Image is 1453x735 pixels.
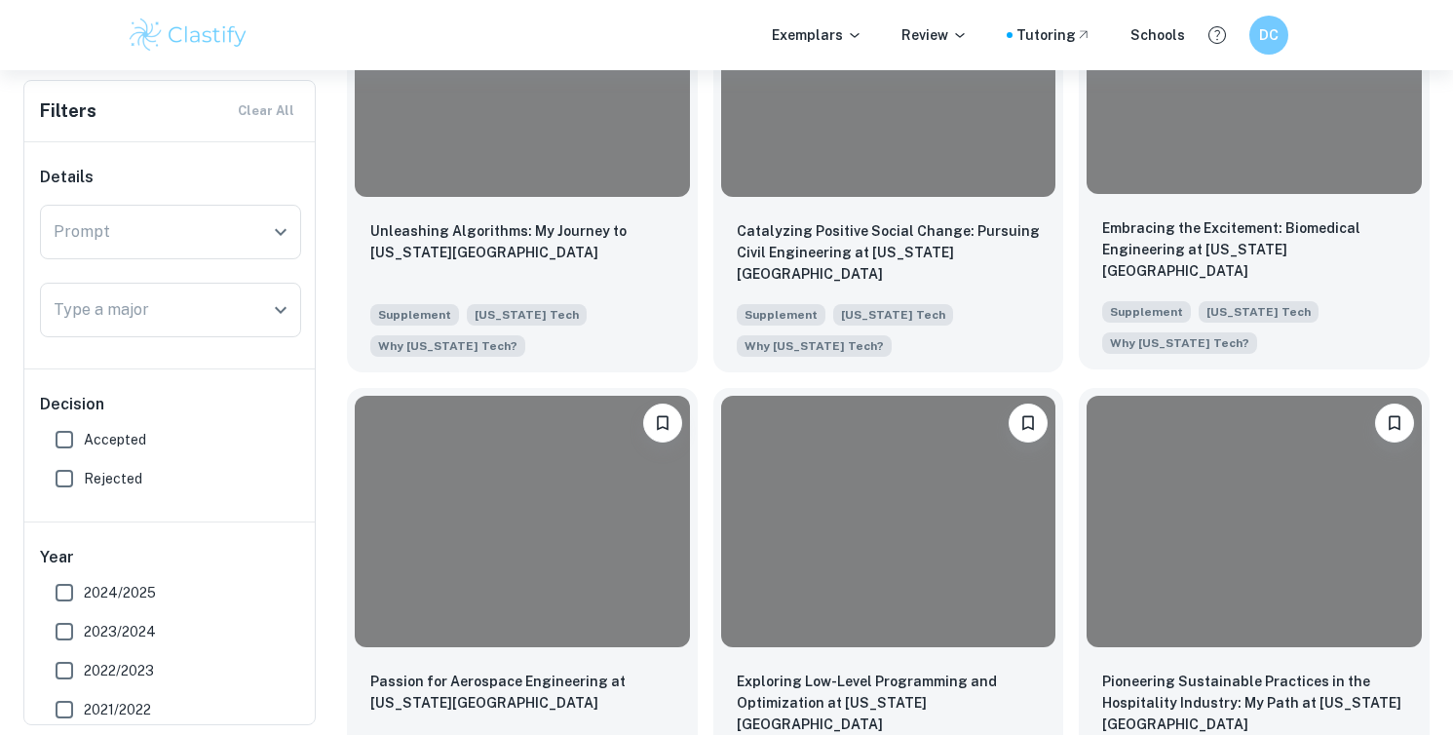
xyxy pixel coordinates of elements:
[378,337,517,355] span: Why [US_STATE] Tech?
[40,546,301,569] h6: Year
[833,304,953,326] span: [US_STATE] Tech
[40,97,96,125] h6: Filters
[745,337,884,355] span: Why [US_STATE] Tech?
[737,220,1041,285] p: Catalyzing Positive Social Change: Pursuing Civil Engineering at Georgia Tech
[1102,217,1406,282] p: Embracing the Excitement: Biomedical Engineering at Georgia Tech
[40,393,301,416] h6: Decision
[370,671,674,714] p: Passion for Aerospace Engineering at Georgia Tech
[370,304,459,326] span: Supplement
[737,333,892,357] span: Why do you want to study your chosen major specifically at Georgia Tech?
[1130,24,1185,46] a: Schools
[40,166,301,189] h6: Details
[772,24,862,46] p: Exemplars
[467,304,587,326] span: [US_STATE] Tech
[370,220,674,263] p: Unleashing Algorithms: My Journey to Georgia Tech
[84,429,146,450] span: Accepted
[84,582,156,603] span: 2024/2025
[267,296,294,324] button: Open
[370,333,525,357] span: Why do you want to study your chosen major specifically at Georgia Tech?
[643,404,682,443] button: Bookmark
[84,660,154,681] span: 2022/2023
[1201,19,1234,52] button: Help and Feedback
[84,621,156,642] span: 2023/2024
[84,699,151,720] span: 2021/2022
[1009,404,1048,443] button: Bookmark
[84,468,142,489] span: Rejected
[1257,24,1280,46] h6: DC
[1199,301,1319,323] span: [US_STATE] Tech
[737,671,1041,735] p: Exploring Low-Level Programming and Optimization at Georgia Tech
[1016,24,1091,46] a: Tutoring
[127,16,250,55] img: Clastify logo
[1102,330,1257,354] span: Why do you want to study your chosen major specifically at Georgia Tech?
[901,24,968,46] p: Review
[737,304,825,326] span: Supplement
[1102,301,1191,323] span: Supplement
[1110,334,1249,352] span: Why [US_STATE] Tech?
[1249,16,1288,55] button: DC
[1102,671,1406,735] p: Pioneering Sustainable Practices in the Hospitality Industry: My Path at Georgia Tech
[267,218,294,246] button: Open
[1375,404,1414,443] button: Bookmark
